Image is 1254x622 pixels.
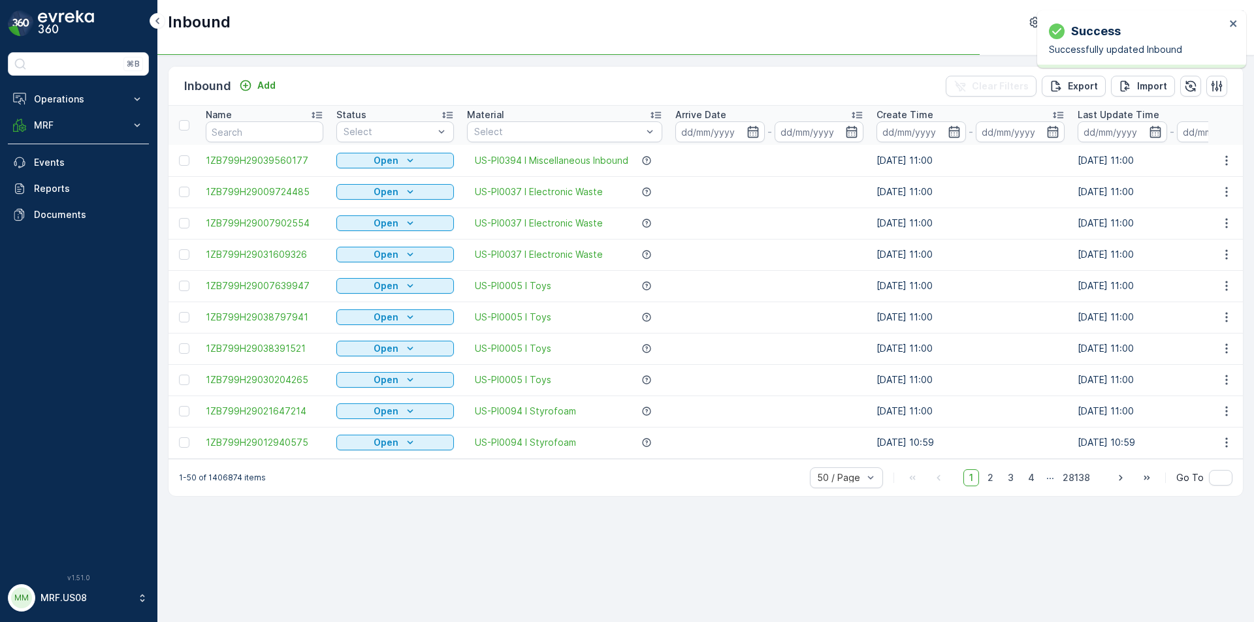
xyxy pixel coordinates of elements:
button: Open [336,278,454,294]
span: 2 [982,469,999,486]
p: Successfully updated Inbound [1049,43,1225,56]
button: Open [336,184,454,200]
span: 1ZB799H29012940575 [206,436,323,449]
p: Open [374,154,398,167]
a: US-PI0005 I Toys [475,311,551,324]
p: Open [374,279,398,292]
p: ⌘B [127,59,140,69]
button: Add [234,78,281,93]
p: Material [467,108,504,121]
img: logo [8,10,34,37]
a: 1ZB799H29038391521 [206,342,323,355]
p: Documents [34,208,144,221]
button: Open [336,372,454,388]
p: MRF [34,119,123,132]
button: Open [336,153,454,168]
a: 1ZB799H29038797941 [206,311,323,324]
button: Open [336,435,454,450]
span: 0 lbs [74,257,96,268]
p: Status [336,108,366,121]
div: Toggle Row Selected [179,249,189,260]
span: 28138 [1057,469,1096,486]
a: 1ZB799H29007902554 [206,217,323,230]
p: Select [344,125,434,138]
td: [DATE] 11:00 [870,239,1071,270]
span: Net Amount : [11,300,72,311]
p: Open [374,405,398,418]
a: Reports [8,176,149,202]
td: [DATE] 11:00 [870,302,1071,333]
a: US-PI0005 I Toys [475,279,551,292]
p: - [767,124,772,140]
td: [DATE] 11:00 [870,145,1071,176]
p: Open [374,248,398,261]
p: - [969,124,973,140]
td: [DATE] 11:00 [870,208,1071,239]
a: US-PI0037 I Electronic Waste [475,248,603,261]
span: US-PI0394 I Miscellaneous Inbound [475,154,628,167]
p: Open [374,311,398,324]
span: 0 lbs [72,300,95,311]
span: 1ZB799H29021647214 [206,405,323,418]
input: dd/mm/yyyy [675,121,765,142]
div: Toggle Row Selected [179,187,189,197]
td: [DATE] 10:59 [870,427,1071,458]
button: close [1229,18,1238,31]
div: Toggle Row Selected [179,375,189,385]
a: 1ZB799H29007639947 [206,279,323,292]
p: - [1170,124,1174,140]
p: Open [374,436,398,449]
p: Name [206,108,232,121]
a: 1ZB799H29031609326 [206,248,323,261]
p: Export [1068,80,1098,93]
input: dd/mm/yyyy [775,121,864,142]
span: 1ZB799H29009724485 [206,185,323,198]
button: MMMRF.US08 [8,584,149,612]
a: Documents [8,202,149,228]
a: US-PI0094 I Styrofoam [475,405,576,418]
button: Open [336,309,454,325]
p: Open [374,342,398,355]
button: Import [1111,76,1175,97]
span: 3 [1002,469,1020,486]
button: Clear Filters [946,76,1037,97]
span: US-PI0005 I Toys [475,373,551,386]
button: MRF [8,112,149,138]
span: Last Weight : [11,322,73,333]
span: Name : [11,214,43,225]
span: Arrive Date : [11,236,69,247]
input: Search [206,121,323,142]
p: Clear Filters [972,80,1029,93]
span: 1 [963,469,979,486]
a: US-PI0037 I Electronic Waste [475,185,603,198]
p: Open [374,373,398,386]
div: Toggle Row Selected [179,312,189,322]
p: Success [1071,22,1121,40]
input: dd/mm/yyyy [1078,121,1167,142]
a: 1ZB799H29030204265 [206,373,323,386]
a: US-PI0037 I Electronic Waste [475,217,603,230]
button: Export [1042,76,1106,97]
span: 1ZB799H29015442027D [43,214,153,225]
span: US-PI0232 I Rigid Plastics & Beauty [80,279,242,290]
input: dd/mm/yyyy [876,121,966,142]
div: Toggle Row Selected [179,281,189,291]
a: 1ZB799H29039560177 [206,154,323,167]
p: 1-50 of 1406874 items [179,473,266,483]
a: US-PI0005 I Toys [475,342,551,355]
button: Open [336,215,454,231]
p: Inbound [184,77,231,95]
div: Toggle Row Selected [179,218,189,228]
